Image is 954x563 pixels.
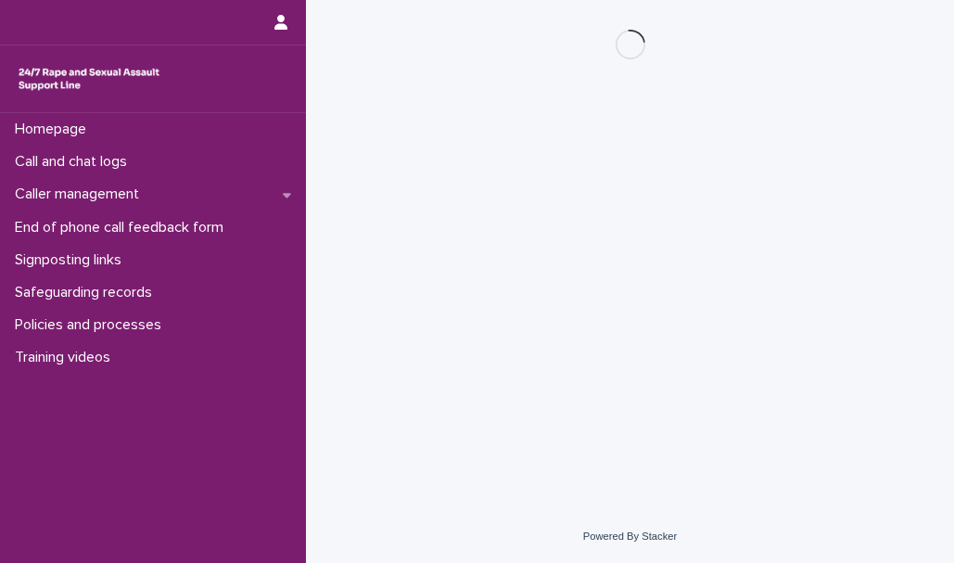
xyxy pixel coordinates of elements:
[7,219,238,237] p: End of phone call feedback form
[15,60,163,97] img: rhQMoQhaT3yELyF149Cw
[7,153,142,171] p: Call and chat logs
[7,186,154,203] p: Caller management
[7,349,125,366] p: Training videos
[7,121,101,138] p: Homepage
[583,531,677,542] a: Powered By Stacker
[7,284,167,301] p: Safeguarding records
[7,316,176,334] p: Policies and processes
[7,251,136,269] p: Signposting links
